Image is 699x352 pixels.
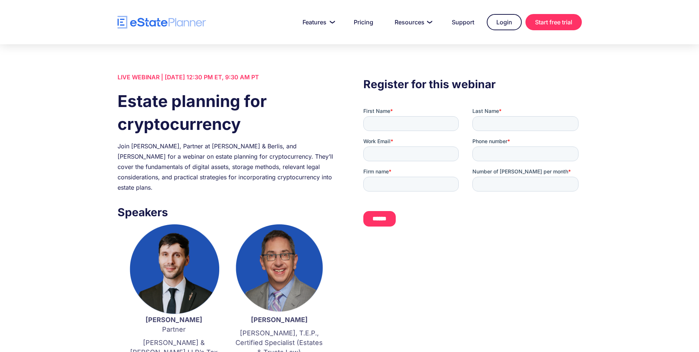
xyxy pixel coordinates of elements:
[129,315,219,334] p: Partner
[294,15,341,30] a: Features
[118,204,336,221] h3: Speakers
[443,15,483,30] a: Support
[118,72,336,82] div: LIVE WEBINAR | [DATE] 12:30 PM ET, 9:30 AM PT
[386,15,439,30] a: Resources
[146,316,202,324] strong: [PERSON_NAME]
[525,14,582,30] a: Start free trial
[363,76,581,93] h3: Register for this webinar
[118,141,336,193] div: Join [PERSON_NAME], Partner at [PERSON_NAME] & Berlis, and [PERSON_NAME] for a webinar on estate ...
[345,15,382,30] a: Pricing
[487,14,522,30] a: Login
[251,316,308,324] strong: [PERSON_NAME]
[363,107,581,233] iframe: Form 0
[118,90,336,135] h1: Estate planning for cryptocurrency
[118,16,206,29] a: home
